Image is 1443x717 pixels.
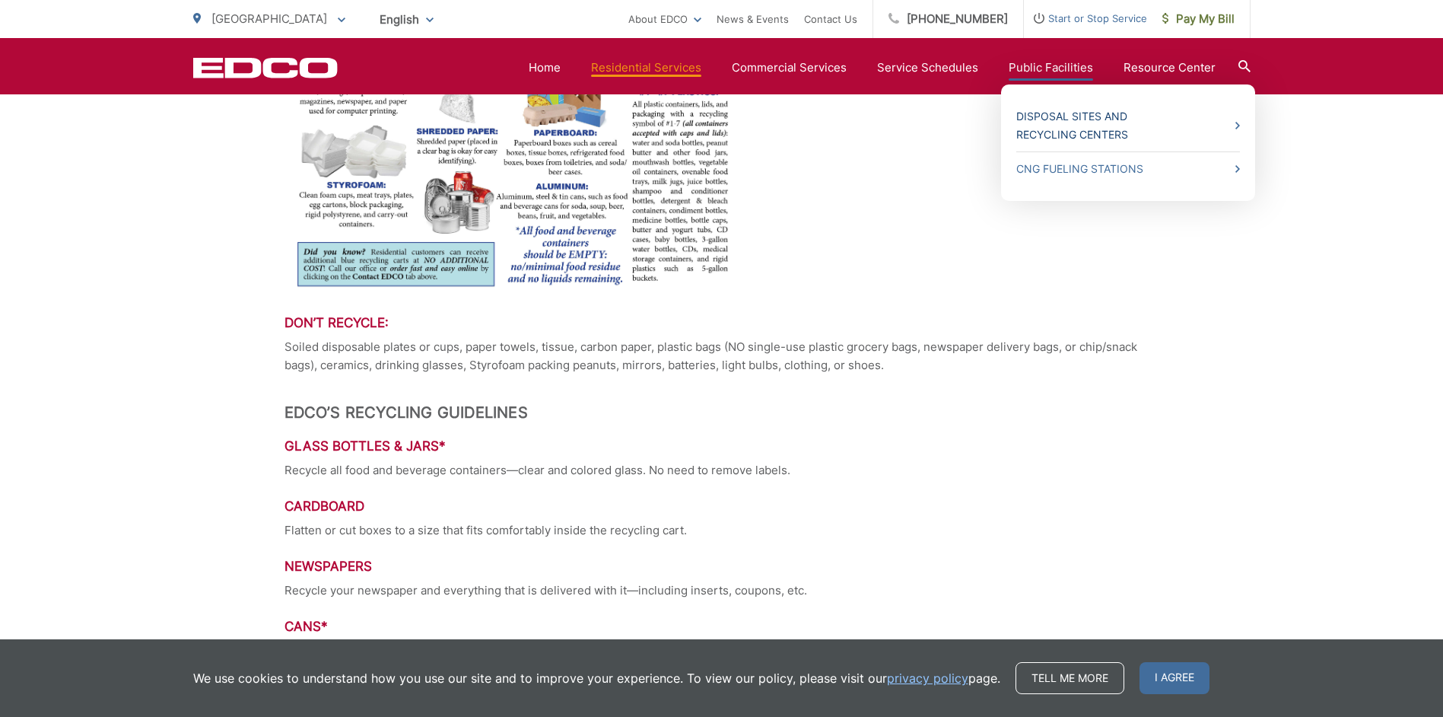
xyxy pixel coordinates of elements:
[284,582,1159,600] p: Recycle your newspaper and everything that is delivered with it—including inserts, coupons, etc.
[804,10,857,28] a: Contact Us
[529,59,561,77] a: Home
[284,438,1159,454] h3: Glass Bottles & Jars*
[877,59,978,77] a: Service Schedules
[284,521,1159,540] p: Flatten or cut boxes to a size that fits comfortably inside the recycling cart.
[284,315,1159,330] h3: Don’t Recycle:
[887,669,968,687] a: privacy policy
[732,59,847,77] a: Commercial Services
[284,461,1159,480] p: Recycle all food and beverage containers—clear and colored glass. No need to remove labels.
[284,499,1159,514] h3: Cardboard
[1016,107,1240,144] a: Disposal Sites and Recycling Centers
[1016,160,1240,178] a: CNG Fueling Stations
[1124,59,1216,77] a: Resource Center
[1009,59,1093,77] a: Public Facilities
[628,10,701,28] a: About EDCO
[1139,662,1209,694] span: I agree
[1016,662,1124,694] a: Tell me more
[284,619,1159,634] h3: Cans*
[284,559,1159,574] h3: Newspapers
[717,10,789,28] a: News & Events
[193,669,1000,687] p: We use cookies to understand how you use our site and to improve your experience. To view our pol...
[211,11,327,26] span: [GEOGRAPHIC_DATA]
[284,338,1159,374] p: Soiled disposable plates or cups, paper towels, tissue, carbon paper, plastic bags (NO single-use...
[193,57,338,78] a: EDCD logo. Return to the homepage.
[368,6,445,33] span: English
[1162,10,1235,28] span: Pay My Bill
[284,403,1159,422] h2: EDCO’s Recycling Guidelines
[591,59,701,77] a: Residential Services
